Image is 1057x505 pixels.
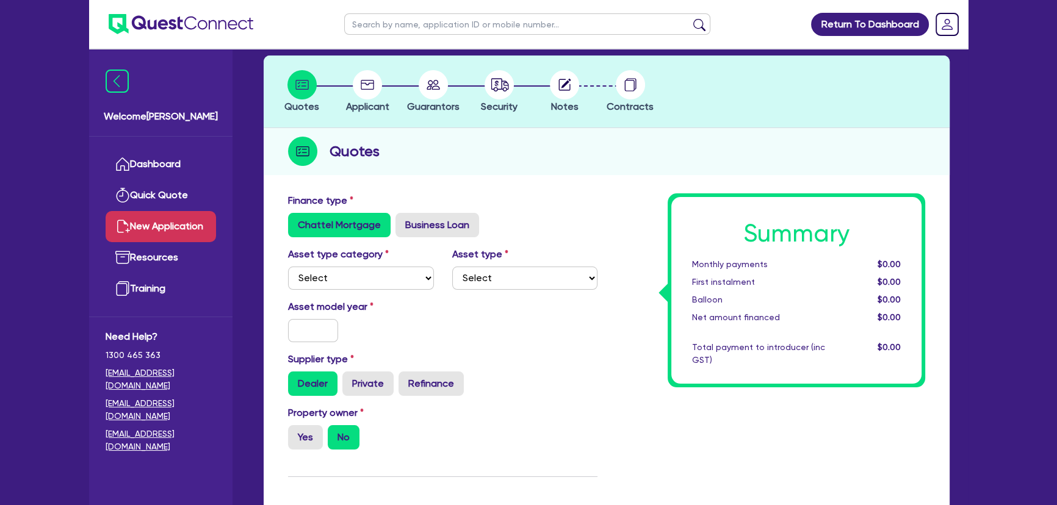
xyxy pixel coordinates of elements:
[344,13,710,35] input: Search by name, application ID or mobile number...
[811,13,929,36] a: Return To Dashboard
[551,101,579,112] span: Notes
[683,293,834,306] div: Balloon
[607,101,654,112] span: Contracts
[115,250,130,265] img: resources
[109,14,253,34] img: quest-connect-logo-blue
[342,371,394,396] label: Private
[106,428,216,453] a: [EMAIL_ADDRESS][DOMAIN_NAME]
[106,242,216,273] a: Resources
[683,311,834,324] div: Net amount financed
[878,342,901,352] span: $0.00
[279,299,443,314] label: Asset model year
[395,213,479,237] label: Business Loan
[115,219,130,234] img: new-application
[284,101,319,112] span: Quotes
[106,180,216,211] a: Quick Quote
[481,101,518,112] span: Security
[878,295,901,304] span: $0.00
[288,371,337,396] label: Dealer
[106,329,216,344] span: Need Help?
[106,70,129,93] img: icon-menu-close
[288,406,364,420] label: Property owner
[878,312,901,322] span: $0.00
[692,219,901,248] h1: Summary
[288,213,391,237] label: Chattel Mortgage
[106,211,216,242] a: New Application
[683,341,834,367] div: Total payment to introducer (inc GST)
[328,425,359,449] label: No
[288,247,389,262] label: Asset type category
[452,247,508,262] label: Asset type
[106,397,216,423] a: [EMAIL_ADDRESS][DOMAIN_NAME]
[115,188,130,202] img: quick-quote
[288,352,354,367] label: Supplier type
[683,258,834,271] div: Monthly payments
[288,193,353,208] label: Finance type
[878,259,901,269] span: $0.00
[407,101,460,112] span: Guarantors
[878,277,901,287] span: $0.00
[115,281,130,296] img: training
[330,140,380,162] h2: Quotes
[288,425,323,449] label: Yes
[106,273,216,304] a: Training
[931,9,963,40] a: Dropdown toggle
[106,149,216,180] a: Dashboard
[106,349,216,362] span: 1300 465 363
[106,367,216,392] a: [EMAIL_ADDRESS][DOMAIN_NAME]
[399,371,464,396] label: Refinance
[683,276,834,288] div: First instalment
[104,109,218,124] span: Welcome [PERSON_NAME]
[288,137,317,166] img: step-icon
[346,101,389,112] span: Applicant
